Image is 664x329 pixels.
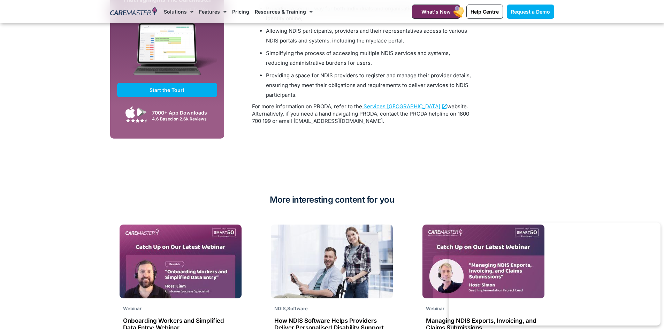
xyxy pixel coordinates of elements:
[271,225,393,298] img: smiley-man-woman-posing
[152,109,214,116] div: 7000+ App Downloads
[252,103,469,124] span: website. Alternatively, if you need a hand navigating PRODA, contact the PRODA helpline on 1800 7...
[152,116,214,122] div: 4.6 Based on 2.6k Reviews
[274,306,286,311] span: NDIS
[426,306,444,311] span: Webinar
[110,7,157,17] img: CareMaster Logo
[362,103,447,110] a: Services [GEOGRAPHIC_DATA]
[287,306,308,311] span: Software
[120,225,242,298] img: REWATCH Onboarding Workers and Simplified Data Entry_Website Thumb
[117,23,217,83] img: CareMaster Software Mockup on Screen
[364,103,440,110] span: Services [GEOGRAPHIC_DATA]
[126,118,147,123] img: Google Play Store App Review Stars
[117,83,217,97] a: Start the Tour!
[421,9,451,15] span: What's New
[266,50,450,66] span: Simplifying the process of accessing multiple NDIS services and systems, reducing administrative ...
[412,5,460,19] a: What's New
[125,106,135,118] img: Apple App Store Icon
[137,107,147,117] img: Google Play App Icon
[511,9,550,15] span: Request a Demo
[422,225,544,298] img: Missed Webinar-18Jun2025_Website Thumb
[123,306,142,311] span: Webinar
[150,87,184,93] span: Start the Tour!
[110,194,554,205] h2: More interesting content for you
[266,72,471,98] span: Providing a space for NDIS providers to register and manage their provider details, ensuring they...
[449,222,661,326] iframe: Popup CTA
[471,9,499,15] span: Help Centre
[507,5,554,19] a: Request a Demo
[266,28,467,44] span: Allowing NDIS participants, providers and their representatives access to various NDIS portals an...
[252,103,362,110] span: For more information on PRODA, refer to the
[466,5,503,19] a: Help Centre
[274,306,308,311] span: ,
